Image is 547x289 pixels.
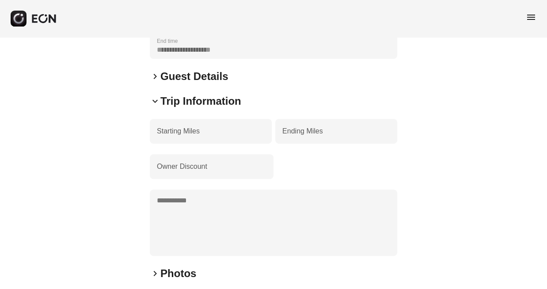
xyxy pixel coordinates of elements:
label: Ending Miles [282,126,323,137]
h2: Guest Details [160,69,228,84]
label: Owner Discount [157,161,207,172]
span: keyboard_arrow_right [150,268,160,279]
span: menu [526,12,536,23]
span: keyboard_arrow_right [150,71,160,82]
h2: Trip Information [160,94,241,108]
h2: Photos [160,266,196,281]
label: Starting Miles [157,126,200,137]
span: keyboard_arrow_down [150,96,160,106]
